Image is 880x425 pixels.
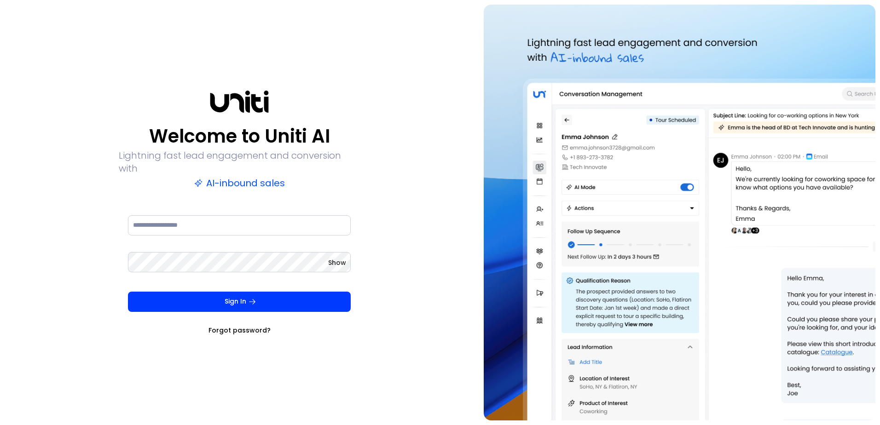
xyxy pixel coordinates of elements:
a: Forgot password? [208,326,271,335]
button: Sign In [128,292,351,312]
p: Welcome to Uniti AI [149,125,330,147]
p: AI-inbound sales [194,177,285,190]
button: Show [328,258,346,267]
p: Lightning fast lead engagement and conversion with [119,149,360,175]
img: auth-hero.png [484,5,875,420]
